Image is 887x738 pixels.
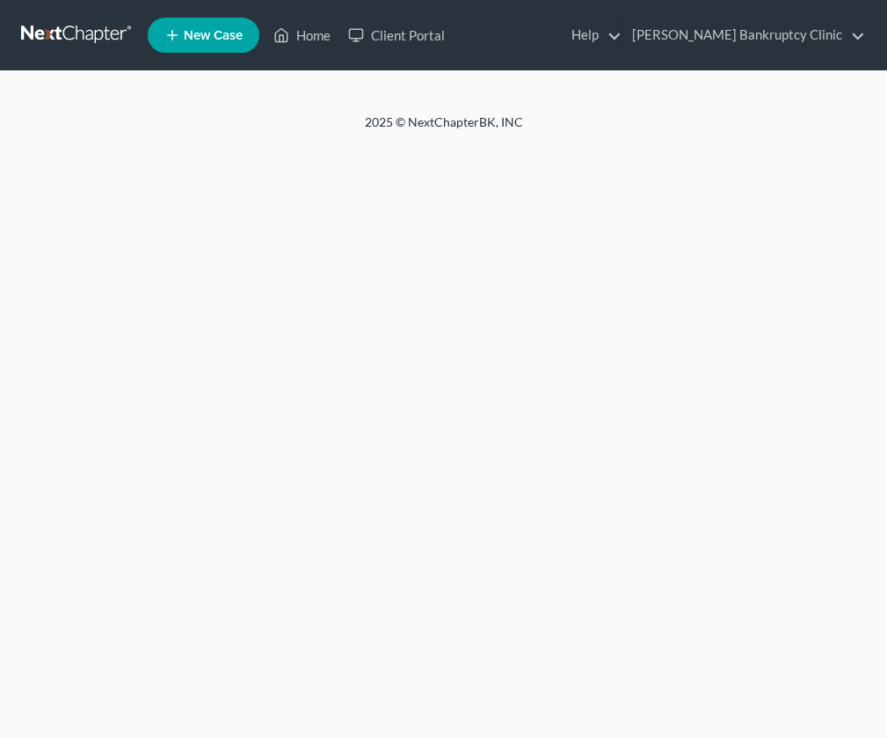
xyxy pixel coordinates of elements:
a: [PERSON_NAME] Bankruptcy Clinic [623,19,865,51]
a: Home [265,19,339,51]
new-legal-case-button: New Case [148,18,259,53]
a: Client Portal [339,19,454,51]
div: 2025 © NextChapterBK, INC [22,113,866,145]
a: Help [563,19,622,51]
